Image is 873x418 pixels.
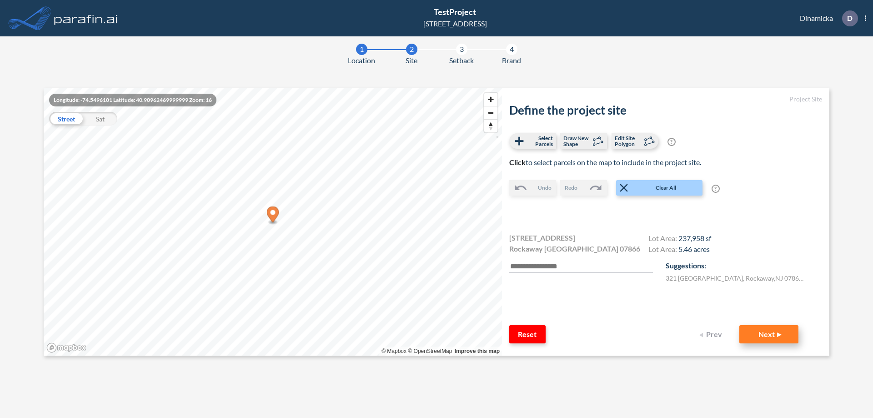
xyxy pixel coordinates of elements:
button: Prev [694,325,730,343]
span: ? [667,138,676,146]
div: Map marker [267,206,279,225]
span: Setback [449,55,474,66]
div: Longitude: -74.5496101 Latitude: 40.90962469999999 Zoom: 16 [49,94,216,106]
span: Redo [565,184,577,192]
p: D [847,14,853,22]
button: Redo [560,180,607,196]
button: Zoom out [484,106,497,119]
span: ? [712,185,720,193]
span: Clear All [631,184,702,192]
div: 4 [506,44,517,55]
div: 1 [356,44,367,55]
span: [STREET_ADDRESS] [509,232,575,243]
label: 321 [GEOGRAPHIC_DATA] , Rockaway , NJ 07866 , US [666,273,807,283]
button: Undo [509,180,556,196]
h4: Lot Area: [648,245,711,256]
button: Clear All [616,180,702,196]
span: Draw New Shape [563,135,590,147]
span: Location [348,55,375,66]
span: Edit Site Polygon [615,135,642,147]
h5: Project Site [509,96,822,103]
span: to select parcels on the map to include in the project site. [509,158,701,166]
button: Reset [509,325,546,343]
img: logo [52,9,120,27]
button: Reset bearing to north [484,119,497,132]
div: Street [49,112,83,126]
span: Brand [502,55,521,66]
span: Select Parcels [526,135,553,147]
div: Dinamicka [786,10,866,26]
button: Zoom in [484,93,497,106]
canvas: Map [44,88,502,356]
span: Reset bearing to north [484,120,497,132]
span: Rockaway [GEOGRAPHIC_DATA] 07866 [509,243,640,254]
span: Site [406,55,417,66]
span: 237,958 sf [678,234,711,242]
span: Undo [538,184,552,192]
h4: Lot Area: [648,234,711,245]
h2: Define the project site [509,103,822,117]
button: Next [739,325,798,343]
div: 2 [406,44,417,55]
a: Mapbox [381,348,406,354]
span: TestProject [434,7,476,17]
span: 5.46 acres [678,245,710,253]
p: Suggestions: [666,260,822,271]
a: Improve this map [455,348,500,354]
a: OpenStreetMap [408,348,452,354]
b: Click [509,158,526,166]
div: [STREET_ADDRESS] [423,18,487,29]
a: Mapbox homepage [46,342,86,353]
div: Sat [83,112,117,126]
div: 3 [456,44,467,55]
